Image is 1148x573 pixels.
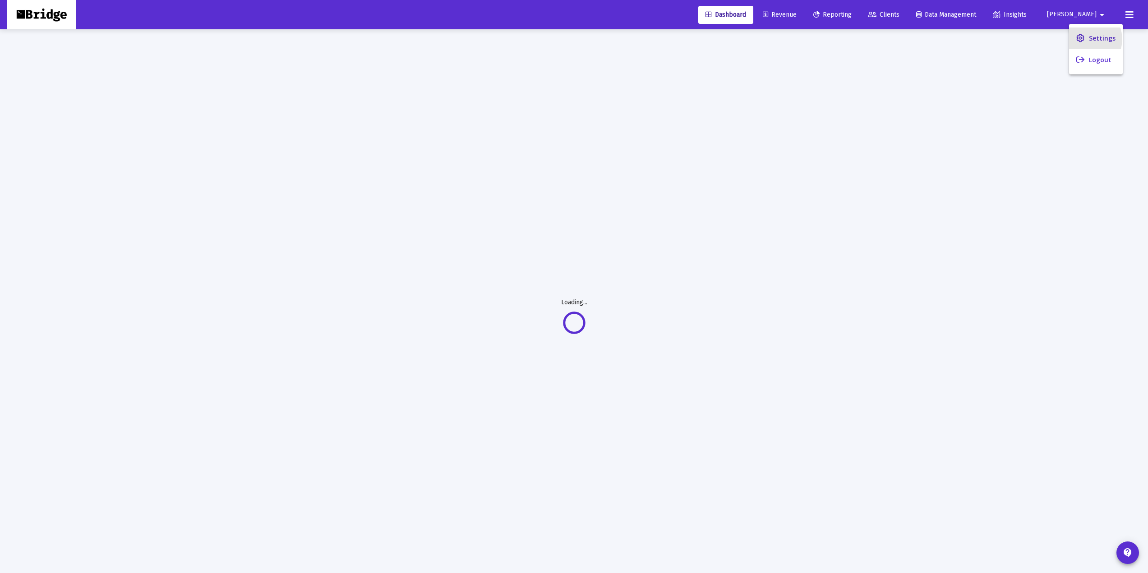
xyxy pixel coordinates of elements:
a: Clients [861,6,907,24]
mat-icon: contact_support [1122,547,1133,558]
span: Data Management [916,11,976,18]
span: Reporting [813,11,852,18]
span: Clients [868,11,899,18]
a: Dashboard [698,6,753,24]
mat-icon: arrow_drop_down [1097,6,1107,24]
a: Revenue [756,6,804,24]
a: Data Management [909,6,983,24]
span: [PERSON_NAME] [1047,11,1097,18]
span: Revenue [763,11,797,18]
span: Dashboard [705,11,746,18]
img: Dashboard [14,6,69,24]
button: [PERSON_NAME] [1036,5,1118,23]
span: Insights [993,11,1027,18]
a: Insights [986,6,1034,24]
a: Reporting [806,6,859,24]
